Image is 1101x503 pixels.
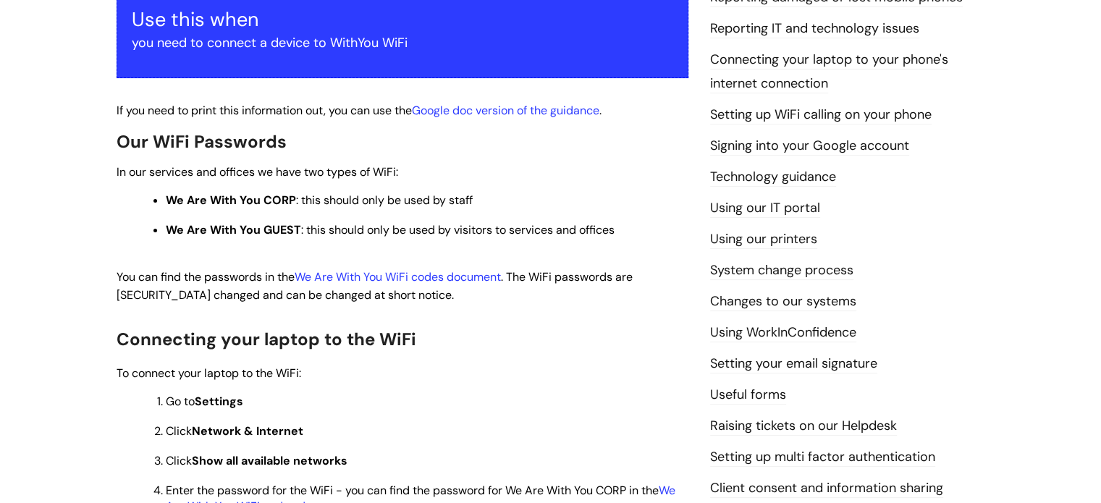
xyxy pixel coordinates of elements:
strong: We Are With You GUEST [166,222,301,237]
span: : this should only be used by visitors to services and offices [166,222,615,237]
a: Google doc version of the guidance [412,103,599,118]
strong: We Are With You CORP [166,193,296,208]
span: If you need to print this information out, you can use the . [117,103,602,118]
a: Connecting your laptop to your phone's internet connection [710,51,948,93]
a: We Are With You WiFi codes document [295,269,501,284]
strong: Show all available networks [192,453,347,468]
span: Go to [166,394,243,409]
a: Client consent and information sharing [710,479,943,498]
h3: Use this when [132,8,673,31]
a: Reporting IT and technology issues [710,20,919,38]
a: Setting your email signature [710,355,877,373]
a: Setting up WiFi calling on your phone [710,106,932,124]
span: You can find the passwords in the . The WiFi passwords are [SECURITY_DATA] changed and can be cha... [117,269,633,303]
strong: Settings [195,394,243,409]
span: Click [166,453,347,468]
span: Connecting your laptop to the WiFi [117,328,416,350]
p: you need to connect a device to WithYou WiFi [132,31,673,54]
span: Click [166,423,303,439]
a: Technology guidance [710,168,836,187]
a: Using our IT portal [710,199,820,218]
a: Useful forms [710,386,786,405]
a: Signing into your Google account [710,137,909,156]
span: To connect your laptop to the WiFi: [117,365,301,381]
span: : this should only be used by staff [166,193,473,208]
a: Setting up multi factor authentication [710,448,935,467]
a: Using our printers [710,230,817,249]
strong: Network & Internet [192,423,303,439]
span: Our WiFi Passwords [117,130,287,153]
a: Using WorkInConfidence [710,324,856,342]
a: Changes to our systems [710,292,856,311]
a: Raising tickets on our Helpdesk [710,417,897,436]
span: In our services and offices we have two types of WiFi: [117,164,398,179]
a: System change process [710,261,853,280]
